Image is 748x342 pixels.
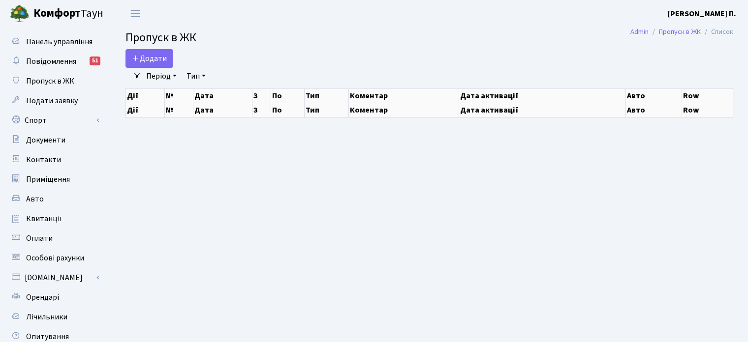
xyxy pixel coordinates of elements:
a: Авто [5,189,103,209]
a: Пропуск в ЖК [659,27,701,37]
th: Дії [126,103,165,117]
button: Переключити навігацію [123,5,148,22]
th: Дата [193,103,252,117]
th: № [165,88,193,103]
a: Оплати [5,228,103,248]
span: Лічильники [26,312,67,322]
span: Подати заявку [26,95,78,106]
a: Приміщення [5,170,103,189]
span: Пропуск в ЖК [26,76,74,86]
a: Тип [183,68,210,85]
th: Дата активації [459,88,626,103]
li: Список [701,27,733,37]
th: Row [682,103,733,117]
th: З [252,88,271,103]
th: Row [682,88,733,103]
a: Admin [630,27,649,37]
span: Опитування [26,331,69,342]
span: Орендарі [26,292,59,303]
div: 51 [90,57,100,65]
a: Повідомлення51 [5,52,103,71]
span: Авто [26,194,44,204]
b: [PERSON_NAME] П. [668,8,736,19]
a: Квитанції [5,209,103,228]
a: [DOMAIN_NAME] [5,268,103,287]
a: Контакти [5,150,103,170]
th: По [271,103,304,117]
th: Дата [193,88,252,103]
th: Тип [305,88,349,103]
th: З [252,103,271,117]
span: Повідомлення [26,56,76,67]
span: Пропуск в ЖК [125,29,196,46]
th: По [271,88,304,103]
th: № [165,103,193,117]
a: Особові рахунки [5,248,103,268]
span: Документи [26,135,65,145]
span: Оплати [26,233,53,244]
a: Пропуск в ЖК [5,71,103,91]
a: Період [142,68,181,85]
span: Квитанції [26,213,62,224]
th: Коментар [349,103,459,117]
th: Дата активації [459,103,626,117]
b: Комфорт [33,5,81,21]
a: Додати [125,49,173,68]
nav: breadcrumb [616,22,748,42]
span: Особові рахунки [26,253,84,263]
a: [PERSON_NAME] П. [668,8,736,20]
a: Подати заявку [5,91,103,111]
span: Додати [132,53,167,64]
span: Приміщення [26,174,70,185]
th: Тип [305,103,349,117]
th: Авто [625,88,682,103]
span: Панель управління [26,36,93,47]
span: Таун [33,5,103,22]
a: Панель управління [5,32,103,52]
a: Документи [5,130,103,150]
th: Авто [625,103,682,117]
a: Спорт [5,111,103,130]
img: logo.png [10,4,30,24]
a: Орендарі [5,287,103,307]
a: Лічильники [5,307,103,327]
th: Дії [126,88,165,103]
th: Коментар [349,88,459,103]
span: Контакти [26,154,61,165]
